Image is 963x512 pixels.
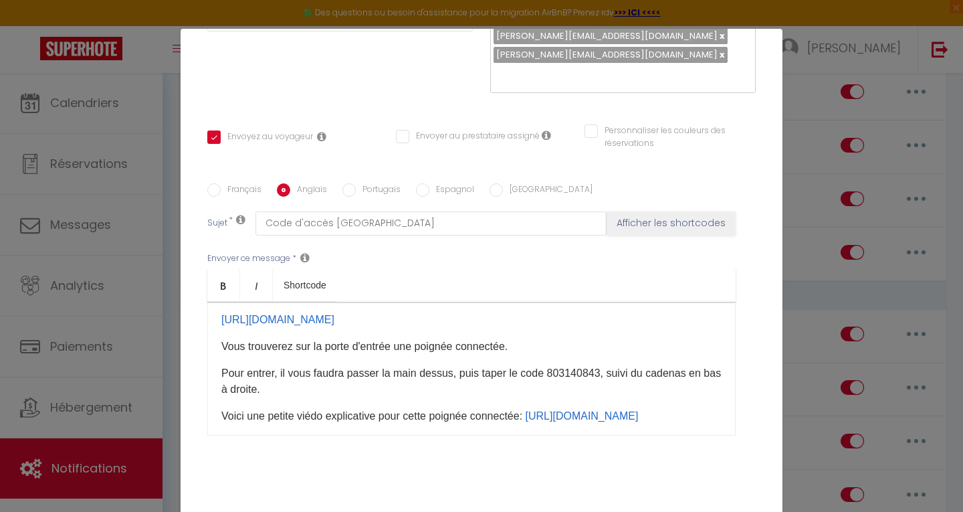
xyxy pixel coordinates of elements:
[240,269,273,301] a: Italic
[356,183,401,198] label: Portugais
[236,214,245,225] i: Subject
[317,131,326,142] i: Envoyer au voyageur
[221,365,722,398] p: Pour entrer, il vous faudra passer la main dessus, puis taper le code 803140843 ​, suivi du caden...
[221,183,261,198] label: Français
[221,312,722,328] p: ​
[221,435,722,483] p: Vous pourrez récupérer le bip du portail dans le logement, afin de pouvoir vous garer sur le park...
[503,183,593,198] label: [GEOGRAPHIC_DATA]
[496,48,718,61] span: [PERSON_NAME][EMAIL_ADDRESS][DOMAIN_NAME]
[300,252,310,263] i: Message
[207,252,290,265] label: Envoyer ce message
[273,269,337,301] a: Shortcode
[526,410,639,422] a: [URL][DOMAIN_NAME]
[429,183,474,198] label: Espagnol
[290,183,327,198] label: Anglais
[221,339,722,355] p: Vous trouverez sur la porte d'entrée une poignée connectée.
[496,29,718,42] span: [PERSON_NAME][EMAIL_ADDRESS][DOMAIN_NAME]
[607,211,736,236] button: Afficher les shortcodes
[221,314,334,325] a: [URL][DOMAIN_NAME]
[207,269,240,301] a: Bold
[221,408,722,424] p: Voici une petite viédo explicative pour cette poignée connectée: ​ ​​​
[542,130,551,141] i: Envoyer au prestataire si il est assigné
[207,217,227,231] label: Sujet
